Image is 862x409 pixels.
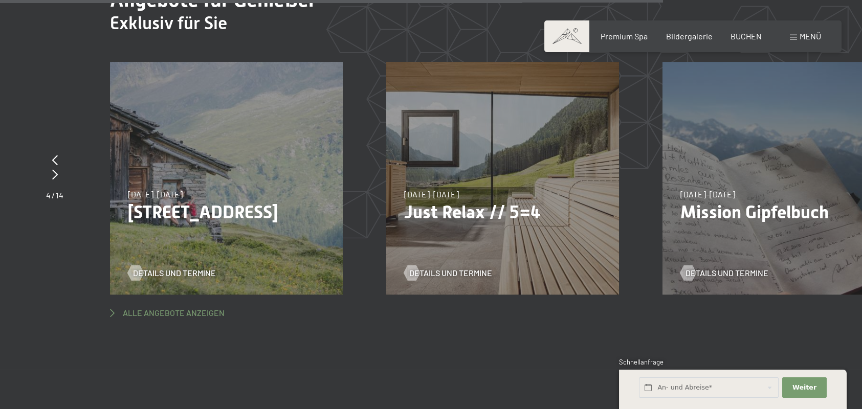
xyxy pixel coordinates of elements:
[782,377,826,398] button: Weiter
[46,190,51,200] span: 4
[110,307,225,319] a: Alle Angebote anzeigen
[680,189,735,199] span: [DATE]–[DATE]
[52,190,55,200] span: /
[404,189,459,199] span: [DATE]–[DATE]
[110,13,227,33] span: Exklusiv für Sie
[800,31,821,41] span: Menü
[56,190,63,200] span: 14
[128,201,325,223] p: [STREET_ADDRESS]
[686,267,768,279] span: Details und Termine
[128,267,216,279] a: Details und Termine
[601,31,648,41] a: Premium Spa
[404,201,601,223] p: Just Relax // 5=4
[619,358,664,366] span: Schnellanfrage
[792,383,816,392] span: Weiter
[123,307,225,319] span: Alle Angebote anzeigen
[404,267,492,279] a: Details und Termine
[680,267,768,279] a: Details und Termine
[133,267,216,279] span: Details und Termine
[731,31,762,41] a: BUCHEN
[128,189,183,199] span: [DATE]–[DATE]
[666,31,713,41] a: Bildergalerie
[409,267,492,279] span: Details und Termine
